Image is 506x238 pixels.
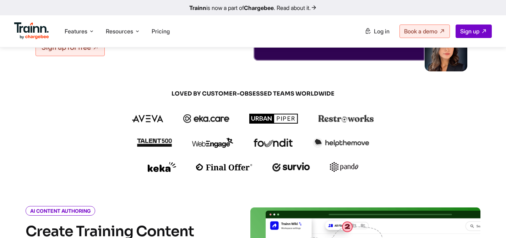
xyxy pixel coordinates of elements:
[137,138,172,147] img: talent500 logo
[65,27,87,35] span: Features
[399,25,450,38] a: Book a demo
[360,25,394,38] a: Log in
[318,115,374,123] img: restroworks logo
[374,28,390,35] span: Log in
[425,29,467,71] img: sabina-buildops.d2e8138.png
[192,138,233,148] img: webengage logo
[456,25,492,38] a: Sign up
[189,4,206,11] b: Trainn
[132,115,163,122] img: aveva logo
[14,22,49,39] img: Trainn Logo
[152,28,170,35] a: Pricing
[148,162,176,172] img: keka logo
[249,114,298,124] img: urbanpiper logo
[330,162,358,172] img: pando logo
[83,90,424,98] span: LOVED BY CUSTOMER-OBSESSED TEAMS WORLDWIDE
[106,27,133,35] span: Resources
[253,139,293,147] img: foundit logo
[196,163,252,171] img: finaloffer logo
[460,28,479,35] span: Sign up
[26,206,95,216] i: AI CONTENT AUTHORING
[183,114,229,123] img: ekacare logo
[404,28,437,35] span: Book a demo
[313,138,369,148] img: helpthemove logo
[244,4,274,11] b: Chargebee
[470,204,506,238] iframe: Chat Widget
[272,162,310,172] img: survio logo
